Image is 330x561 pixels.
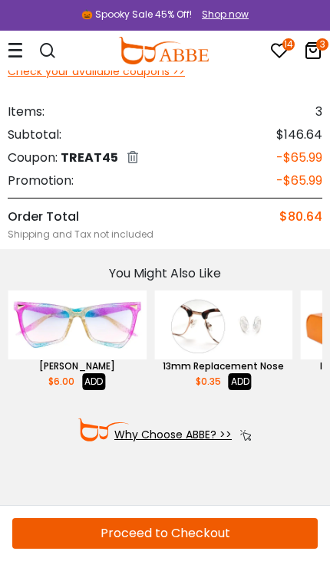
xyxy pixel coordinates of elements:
[304,44,322,62] a: 3
[282,38,295,51] i: 14
[229,373,252,390] button: ADD
[276,172,322,190] span: -$65.99
[154,359,293,373] div: 13mm Replacement Nose Pads
[8,228,322,241] div: Shipping and Tax not included
[48,375,74,389] span: $6.00
[8,172,74,190] span: Promotion:
[279,206,322,228] span: $80.64
[194,8,249,21] a: Shop now
[61,149,118,166] span: TREAT45
[154,290,293,390] div: 6 / 52
[8,206,79,228] span: Order Total
[316,38,328,51] i: 3
[81,8,192,21] div: 🎃 Spooky Sale 45% Off!
[8,290,147,390] div: 5 / 52
[8,103,45,121] span: Items:
[276,126,322,144] span: $146.64
[196,375,221,389] span: $0.35
[270,44,289,62] a: 14
[118,37,209,64] img: abbeglasses.com
[12,518,318,549] button: Proceed to Checkout
[8,149,138,167] div: Coupon:
[202,8,249,21] div: Shop now
[82,373,105,390] button: ADD
[154,290,293,359] img: 13mm Replacement Nose Pads
[8,359,147,373] div: [PERSON_NAME]
[8,126,61,144] span: Subtotal:
[315,103,322,121] span: 3
[8,290,147,359] img: Marlena
[114,427,232,443] a: Why Choose ABBE? >>
[276,149,322,167] span: -$65.99
[8,64,322,80] div: Check your available coupons >>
